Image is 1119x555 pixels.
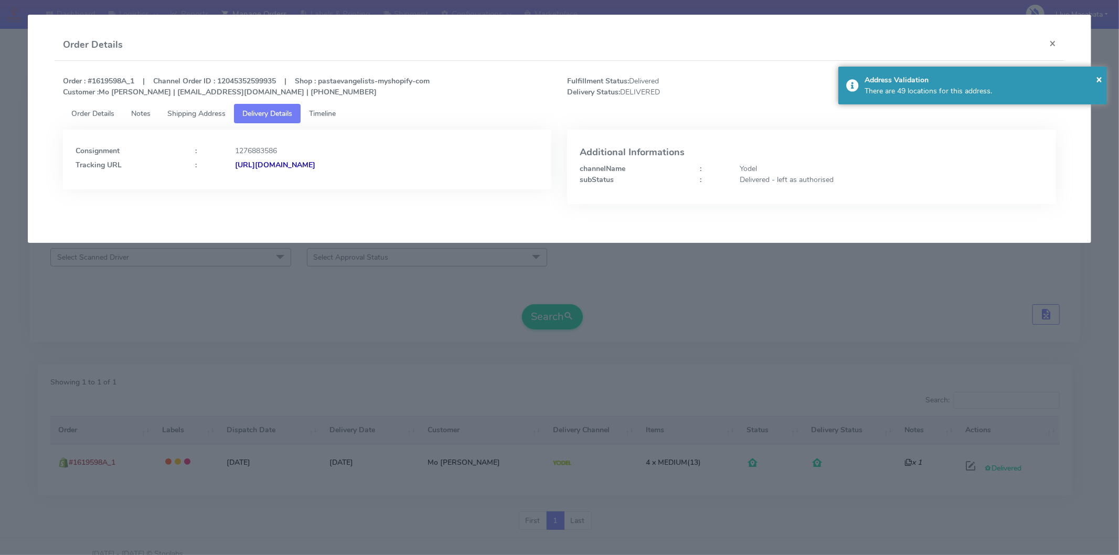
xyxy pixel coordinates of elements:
[700,164,701,174] strong: :
[195,160,197,170] strong: :
[76,160,122,170] strong: Tracking URL
[1096,72,1102,86] span: ×
[865,74,1099,86] div: Address Validation
[167,109,226,119] span: Shipping Address
[242,109,292,119] span: Delivery Details
[732,174,1051,185] div: Delivered - left as authorised
[580,164,625,174] strong: channelName
[63,87,99,97] strong: Customer :
[865,86,1099,97] div: There are 49 locations for this address.
[580,175,614,185] strong: subStatus
[63,38,123,52] h4: Order Details
[732,163,1051,174] div: Yodel
[700,175,701,185] strong: :
[559,76,812,98] span: Delivered DELIVERED
[195,146,197,156] strong: :
[63,76,430,97] strong: Order : #1619598A_1 | Channel Order ID : 12045352599935 | Shop : pastaevangelists-myshopify-com M...
[235,160,315,170] strong: [URL][DOMAIN_NAME]
[567,76,629,86] strong: Fulfillment Status:
[1096,71,1102,87] button: Close
[1041,29,1064,57] button: Close
[227,145,547,156] div: 1276883586
[309,109,336,119] span: Timeline
[580,147,1043,158] h4: Additional Informations
[131,109,151,119] span: Notes
[567,87,620,97] strong: Delivery Status:
[63,104,1056,123] ul: Tabs
[76,146,120,156] strong: Consignment
[71,109,114,119] span: Order Details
